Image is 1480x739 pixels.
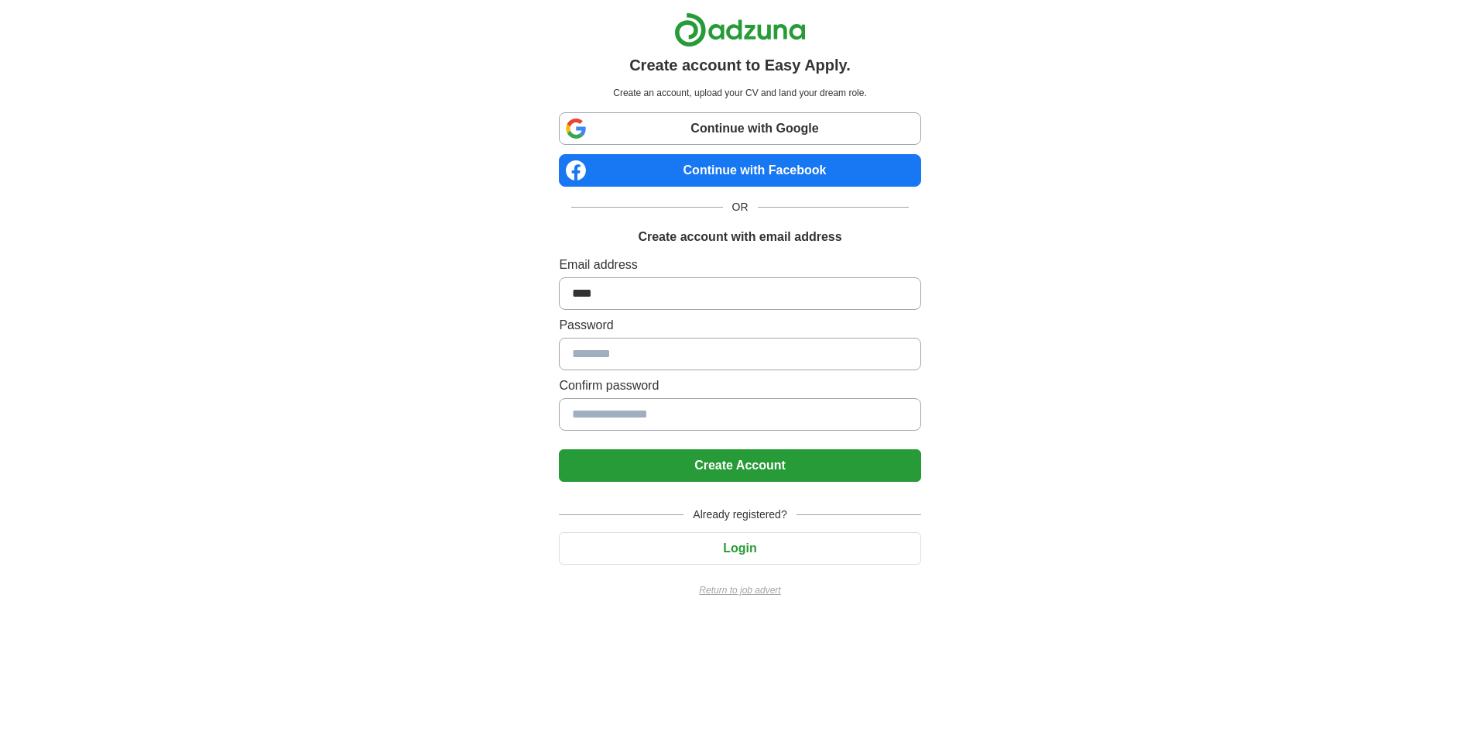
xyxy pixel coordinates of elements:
[559,449,920,482] button: Create Account
[559,583,920,597] a: Return to job advert
[559,376,920,395] label: Confirm password
[629,53,851,77] h1: Create account to Easy Apply.
[674,12,806,47] img: Adzuna logo
[638,228,841,246] h1: Create account with email address
[683,507,796,523] span: Already registered?
[723,199,758,215] span: OR
[559,532,920,565] button: Login
[559,154,920,187] a: Continue with Facebook
[559,316,920,335] label: Password
[559,256,920,274] label: Email address
[562,86,917,100] p: Create an account, upload your CV and land your dream role.
[559,541,920,555] a: Login
[559,112,920,145] a: Continue with Google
